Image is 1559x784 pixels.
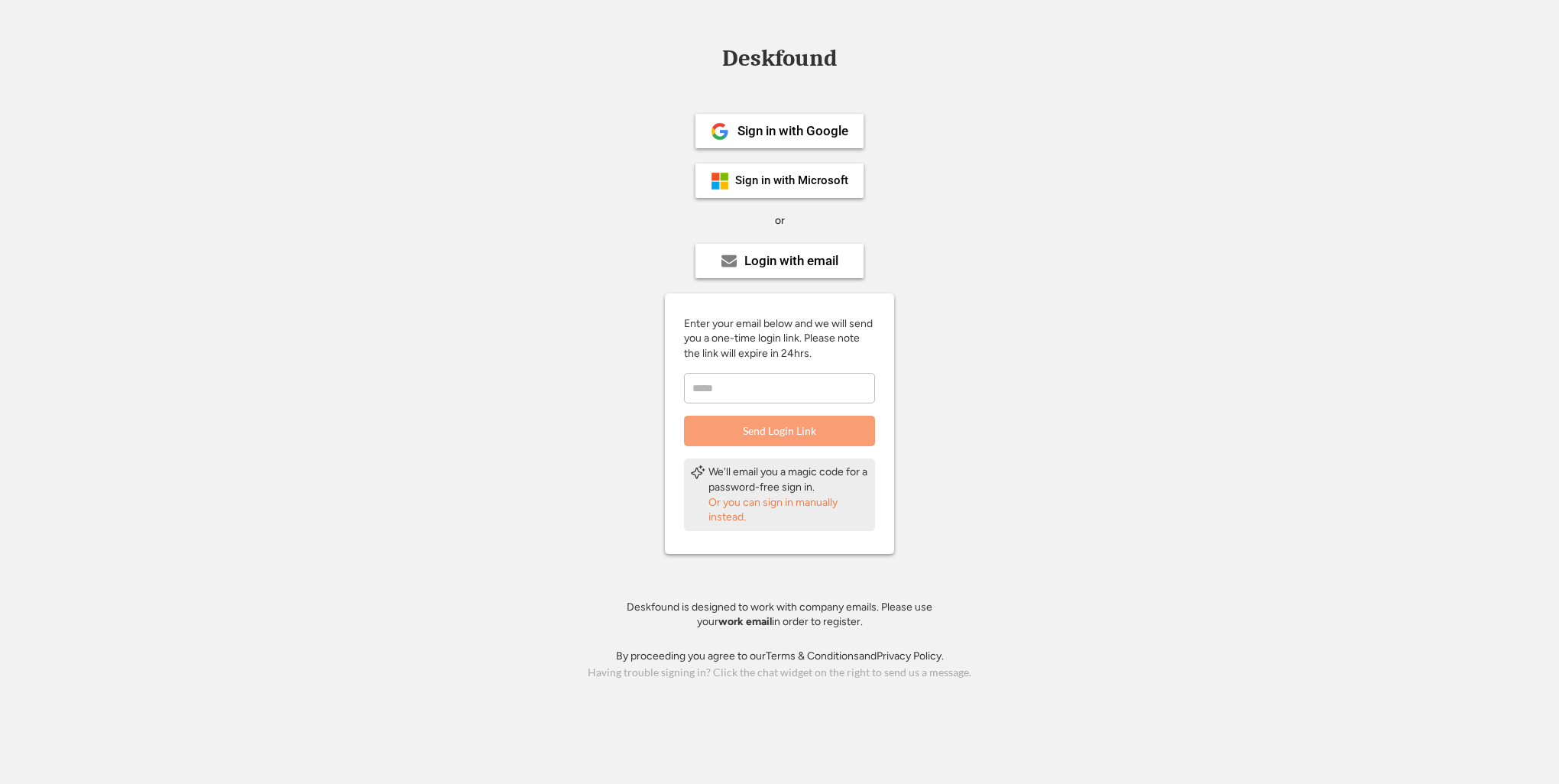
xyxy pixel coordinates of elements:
img: ms-symbollockup_mssymbol_19.png [711,172,729,190]
strong: work email [718,615,772,628]
div: Enter your email below and we will send you a one-time login link. Please note the link will expi... [684,316,875,361]
div: Or you can sign in manually instead. [708,495,869,525]
a: Privacy Policy. [877,650,944,663]
div: Deskfound is designed to work with company emails. Please use your in order to register. [608,600,951,630]
div: Deskfound [715,47,844,70]
div: By proceeding you agree to our and [616,649,944,664]
div: or [775,213,785,228]
div: Login with email [744,254,838,267]
div: Sign in with Microsoft [735,175,848,186]
img: 1024px-Google__G__Logo.svg.png [711,122,729,141]
div: We'll email you a magic code for a password-free sign in. [708,465,869,494]
a: Terms & Conditions [766,650,859,663]
div: Sign in with Google [737,125,848,138]
button: Send Login Link [684,416,875,446]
